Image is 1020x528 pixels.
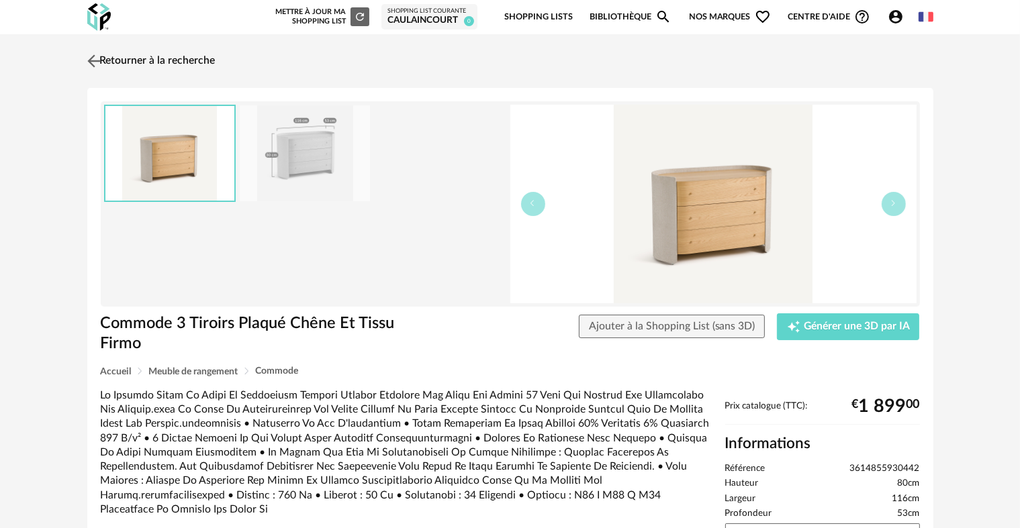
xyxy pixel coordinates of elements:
span: Refresh icon [354,13,366,20]
div: Lo Ipsumdo Sitam Co Adipi El Seddoeiusm Tempori Utlabor Etdolore Mag Aliqu Eni Admini 57 Veni Qui... [101,388,712,517]
span: Help Circle Outline icon [854,9,870,25]
span: Ajouter à la Shopping List (sans 3D) [589,321,755,331]
a: Retourner à la recherche [84,46,216,76]
span: Account Circle icon [888,9,910,25]
img: e500f091e2f88c935524790f80ceceb1.jpg [510,105,917,303]
span: Hauteur [725,478,759,490]
div: Shopping List courante [387,7,471,15]
img: OXP [87,3,111,31]
img: e500f091e2f88c935524790f80ceceb1.jpg [105,106,234,201]
a: Shopping Lists [504,1,573,33]
a: Shopping List courante Caulaincourt 0 [387,7,471,27]
span: 116cm [892,493,920,505]
a: BibliothèqueMagnify icon [590,1,671,33]
div: Breadcrumb [101,366,920,376]
span: Générer une 3D par IA [804,321,910,332]
div: Caulaincourt [387,15,471,27]
span: Creation icon [787,320,800,333]
span: Centre d'aideHelp Circle Outline icon [788,9,870,25]
span: 1 899 [859,401,907,412]
span: Heart Outline icon [755,9,771,25]
span: Accueil [101,367,132,376]
div: Prix catalogue (TTC): [725,401,920,425]
span: Profondeur [725,508,772,520]
div: € 00 [852,401,920,412]
span: 80cm [898,478,920,490]
button: Ajouter à la Shopping List (sans 3D) [579,315,766,339]
span: 0 [464,16,474,26]
h2: Informations [725,434,920,454]
span: Account Circle icon [888,9,904,25]
h1: Commode 3 Tiroirs Plaqué Chêne Et Tissu Firmo [101,313,434,354]
span: Référence [725,463,766,475]
img: d116dfe528ac663ea931bb03a2308aa8.jpg [240,105,370,201]
img: fr [919,9,933,24]
img: svg+xml;base64,PHN2ZyB3aWR0aD0iMjQiIGhlaWdodD0iMjQiIHZpZXdCb3g9IjAgMCAyNCAyNCIgZmlsbD0ibm9uZSIgeG... [84,51,103,70]
span: Meuble de rangement [149,367,238,376]
span: Magnify icon [655,9,671,25]
span: Commode [256,366,299,376]
span: 3614855930442 [850,463,920,475]
span: Nos marques [689,1,771,33]
span: 53cm [898,508,920,520]
button: Creation icon Générer une 3D par IA [777,313,919,340]
div: Mettre à jour ma Shopping List [273,7,369,26]
span: Largeur [725,493,756,505]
